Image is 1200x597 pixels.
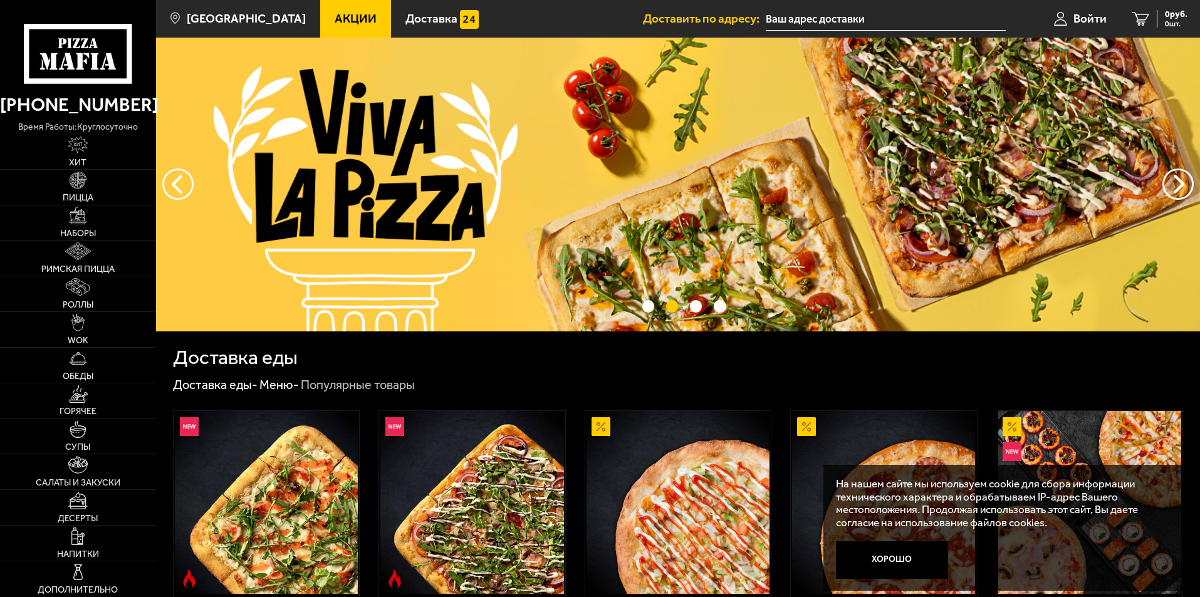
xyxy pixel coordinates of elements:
[1162,169,1194,200] button: предыдущий
[180,417,199,436] img: Новинка
[180,569,199,588] img: Острое блюдо
[585,411,771,594] a: АкционныйАль-Шам 25 см (тонкое тесто)
[836,541,949,579] button: Хорошо
[63,301,93,309] span: Роллы
[592,417,610,436] img: Акционный
[57,550,99,559] span: Напитки
[63,372,93,381] span: Обеды
[41,265,115,274] span: Римская пицца
[797,417,816,436] img: Акционный
[766,8,1006,31] input: Ваш адрес доставки
[173,377,258,392] a: Доставка еды-
[60,229,96,238] span: Наборы
[36,479,120,487] span: Салаты и закуски
[173,348,298,368] h1: Доставка еды
[642,300,654,312] button: точки переключения
[38,586,118,594] span: Дополнительно
[380,411,563,594] img: Римская с мясным ассорти
[69,158,86,167] span: Хит
[460,10,479,29] img: 15daf4d41897b9f0e9f617042186c801.svg
[1165,10,1187,19] span: 0 руб.
[1003,442,1021,461] img: Новинка
[58,514,98,523] span: Десерты
[162,169,194,200] button: следующий
[587,411,770,594] img: Аль-Шам 25 см (тонкое тесто)
[998,411,1181,594] img: Всё включено
[385,569,404,588] img: Острое блюдо
[301,377,415,393] div: Популярные товары
[666,300,678,312] button: точки переключения
[714,300,726,312] button: точки переключения
[60,407,97,416] span: Горячее
[836,477,1164,529] p: На нашем сайте мы используем cookie для сбора информации технического характера и обрабатываем IP...
[63,194,93,202] span: Пицца
[385,417,404,436] img: Новинка
[1165,20,1187,28] span: 0 шт.
[65,443,90,452] span: Супы
[1003,417,1021,436] img: Акционный
[792,411,975,594] img: Пепперони 25 см (толстое с сыром)
[643,13,766,24] span: Доставить по адресу:
[174,411,360,594] a: НовинкаОстрое блюдоРимская с креветками
[996,411,1182,594] a: АкционныйНовинкаВсё включено
[379,411,565,594] a: НовинкаОстрое блюдоРимская с мясным ассорти
[259,377,299,392] a: Меню-
[690,300,702,312] button: точки переключения
[405,13,457,24] span: Доставка
[1073,13,1107,24] span: Войти
[791,411,977,594] a: АкционныйПепперони 25 см (толстое с сыром)
[187,13,306,24] span: [GEOGRAPHIC_DATA]
[175,411,358,594] img: Римская с креветками
[335,13,377,24] span: Акции
[68,336,88,345] span: WOK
